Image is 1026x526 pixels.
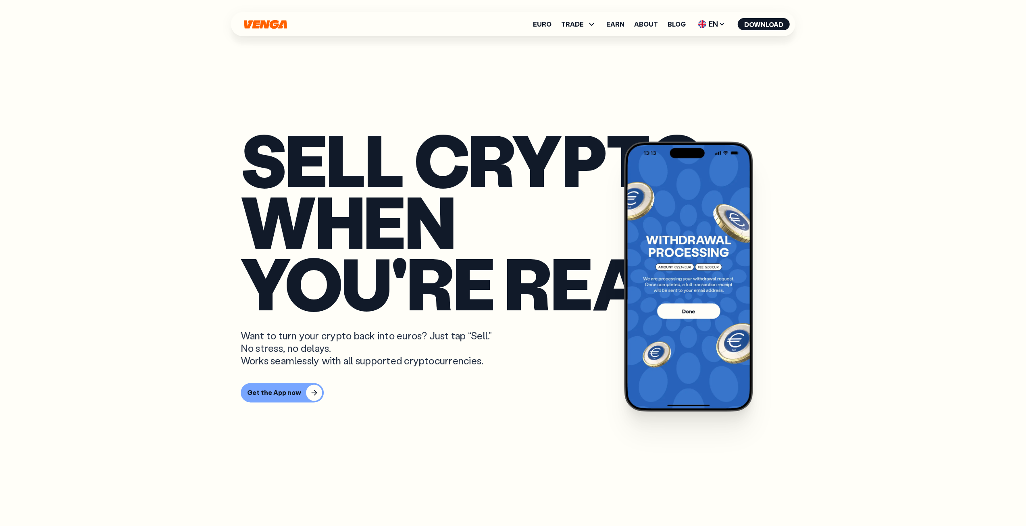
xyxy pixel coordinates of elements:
[606,21,624,27] a: Earn
[533,21,552,27] a: Euro
[243,20,288,29] svg: Home
[695,18,728,31] span: EN
[241,383,786,402] a: Get the App now
[698,20,706,28] img: flag-uk
[738,18,790,30] button: Download
[624,141,753,412] img: Venga app cash out
[241,329,495,367] p: Want to turn your crypto back into euros? Just tap “Sell.” No stress, no delays. Works seamlessly...
[241,128,786,313] p: Sell crypto when you're ready
[668,21,686,27] a: Blog
[561,21,584,27] span: TRADE
[561,19,597,29] span: TRADE
[634,21,658,27] a: About
[247,389,301,397] div: Get the App now
[241,383,324,402] button: Get the App now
